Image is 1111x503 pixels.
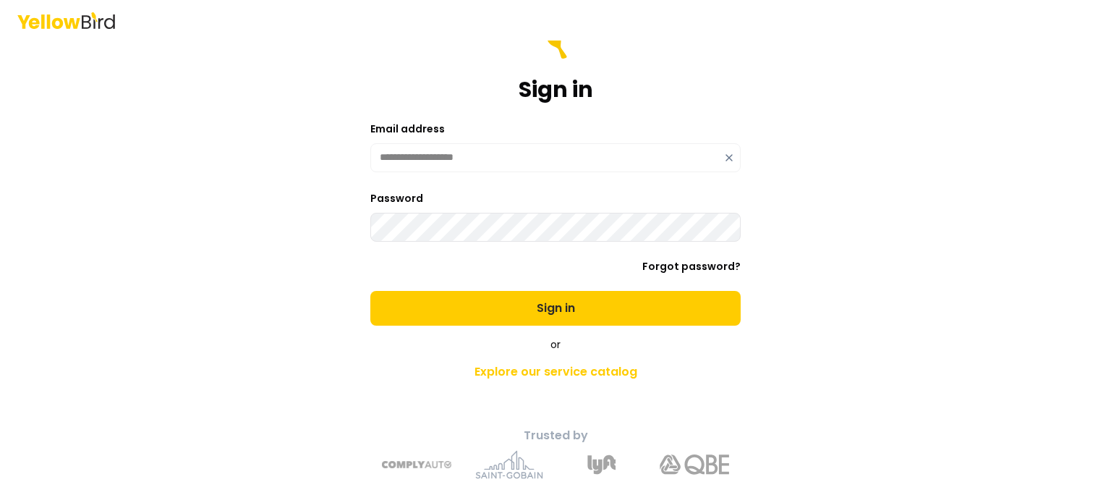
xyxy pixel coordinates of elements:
label: Password [370,191,423,206]
label: Email address [370,122,445,136]
span: or [550,337,561,352]
h1: Sign in [519,77,593,103]
p: Trusted by [301,427,810,444]
a: Explore our service catalog [301,358,810,386]
button: Sign in [370,291,741,326]
a: Forgot password? [642,259,741,274]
